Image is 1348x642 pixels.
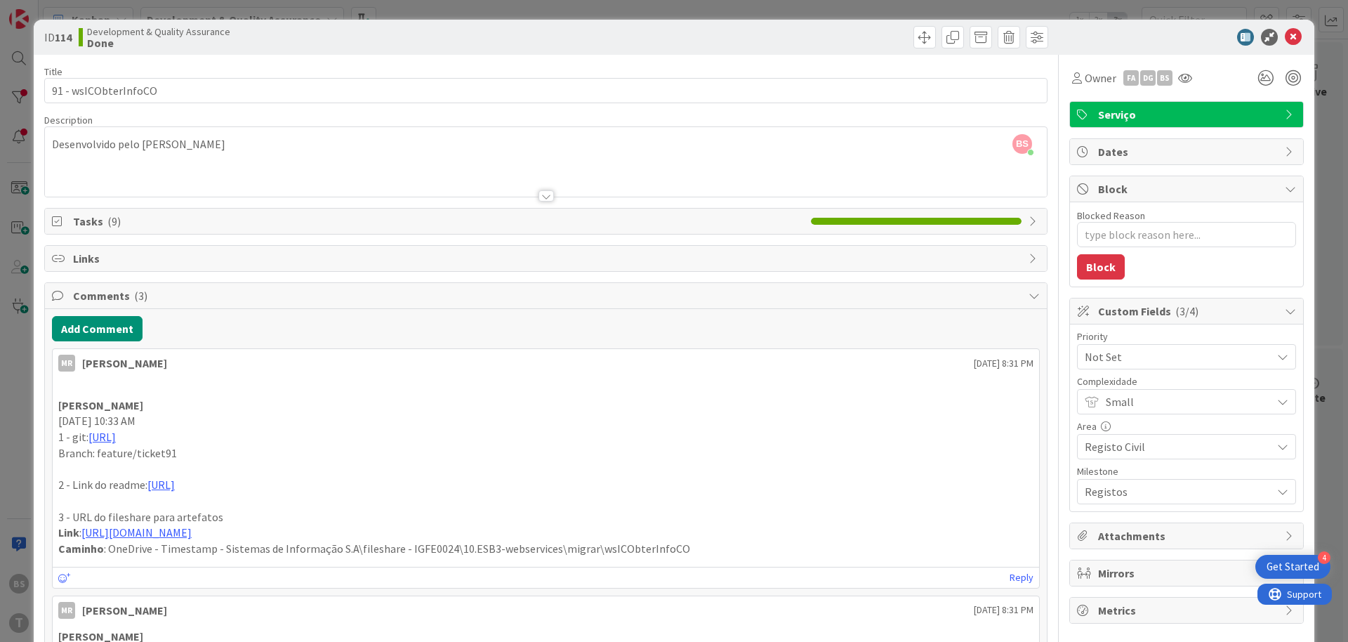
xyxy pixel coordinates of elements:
span: Comments [73,287,1022,304]
span: Metrics [1098,602,1278,619]
button: Add Comment [52,316,143,341]
div: MR [58,355,75,372]
span: Not Set [1085,347,1264,367]
div: [PERSON_NAME] [82,355,167,372]
span: [DATE] 8:31 PM [974,356,1033,371]
div: Area [1077,421,1296,431]
span: Support [29,2,64,19]
span: Registo Civil [1085,437,1264,457]
a: [URL] [88,430,116,444]
div: Open Get Started checklist, remaining modules: 4 [1255,555,1330,579]
div: BS [1157,70,1172,86]
span: Links [73,250,1022,267]
span: [DATE] 10:33 AM [58,414,136,428]
span: ID [44,29,72,46]
label: Title [44,65,62,78]
span: ( 9 ) [107,214,121,228]
span: Development & Quality Assurance [87,26,230,37]
a: [URL] [147,478,175,492]
div: 4 [1318,551,1330,564]
div: DG [1140,70,1156,86]
div: FA [1123,70,1139,86]
span: ( 3 ) [134,289,147,303]
span: 3 - URL do fileshare para artefatos [58,510,223,524]
span: BS [1012,134,1032,154]
span: Description [44,114,93,126]
span: Small [1106,392,1264,412]
span: Owner [1085,70,1116,86]
div: Priority [1077,332,1296,341]
b: Done [87,37,230,48]
span: Attachments [1098,528,1278,544]
span: Branch: feature/ticket91 [58,446,177,460]
label: Blocked Reason [1077,209,1145,222]
span: 1 - git: [58,430,88,444]
p: Desenvolvido pelo [PERSON_NAME] [52,136,1040,152]
input: type card name here... [44,78,1048,103]
a: [URL][DOMAIN_NAME] [81,525,192,539]
span: Dates [1098,143,1278,160]
b: 114 [55,30,72,44]
span: Tasks [73,213,804,230]
strong: [PERSON_NAME] [58,398,143,412]
strong: Caminho [58,542,104,556]
span: Mirrors [1098,565,1278,582]
span: : OneDrive - Timestamp - Sistemas de Informação S.A\fileshare - IGFE0024\10.ESB3-webservices\migr... [104,542,690,556]
span: Registos [1085,482,1264,502]
span: Serviço [1098,106,1278,123]
div: Get Started [1267,560,1319,574]
span: [DATE] 8:31 PM [974,603,1033,617]
div: Milestone [1077,466,1296,476]
div: Complexidade [1077,376,1296,386]
a: Reply [1010,569,1033,587]
span: Custom Fields [1098,303,1278,320]
span: : [79,525,81,539]
span: ( 3/4 ) [1175,304,1198,318]
button: Block [1077,254,1125,280]
div: [PERSON_NAME] [82,602,167,619]
span: Block [1098,181,1278,197]
strong: Link [58,525,79,539]
div: MR [58,602,75,619]
span: 2 - Link do readme: [58,478,147,492]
